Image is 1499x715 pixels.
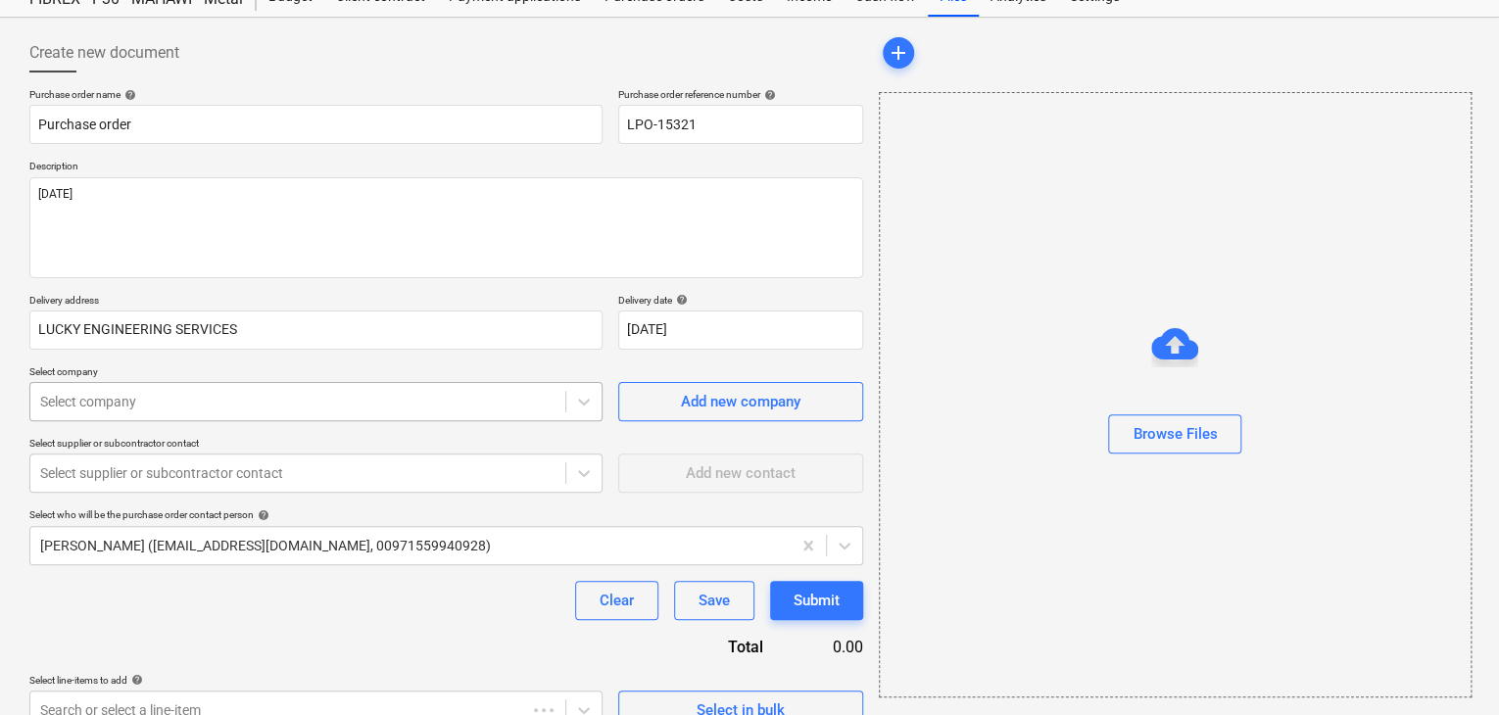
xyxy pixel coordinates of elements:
p: Select company [29,365,603,382]
textarea: [DATE] [29,177,863,278]
div: Purchase order reference number [618,88,863,101]
div: Purchase order name [29,88,603,101]
input: Delivery address [29,310,603,350]
span: Create new document [29,41,179,65]
span: help [127,674,143,686]
button: Browse Files [1108,414,1241,453]
div: Select line-items to add [29,674,603,687]
div: Select who will be the purchase order contact person [29,508,863,521]
p: Select supplier or subcontractor contact [29,437,603,453]
button: Clear [575,581,658,620]
span: help [760,89,776,101]
button: Submit [770,581,863,620]
span: help [254,509,269,521]
div: Add new company [681,389,800,414]
div: Clear [600,588,634,613]
div: Save [699,588,730,613]
input: Delivery date not specified [618,310,863,350]
button: Save [674,581,754,620]
div: Browse Files [879,92,1472,697]
span: help [121,89,136,101]
div: Total [608,636,795,658]
span: help [672,294,688,306]
div: 0.00 [795,636,863,658]
div: Submit [794,588,840,613]
input: Order number [618,105,863,144]
span: add [887,41,910,65]
button: Add new company [618,382,863,421]
input: Document name [29,105,603,144]
div: Delivery date [618,294,863,307]
p: Description [29,160,863,176]
p: Delivery address [29,294,603,310]
iframe: Chat Widget [1401,621,1499,715]
div: Browse Files [1133,421,1217,447]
